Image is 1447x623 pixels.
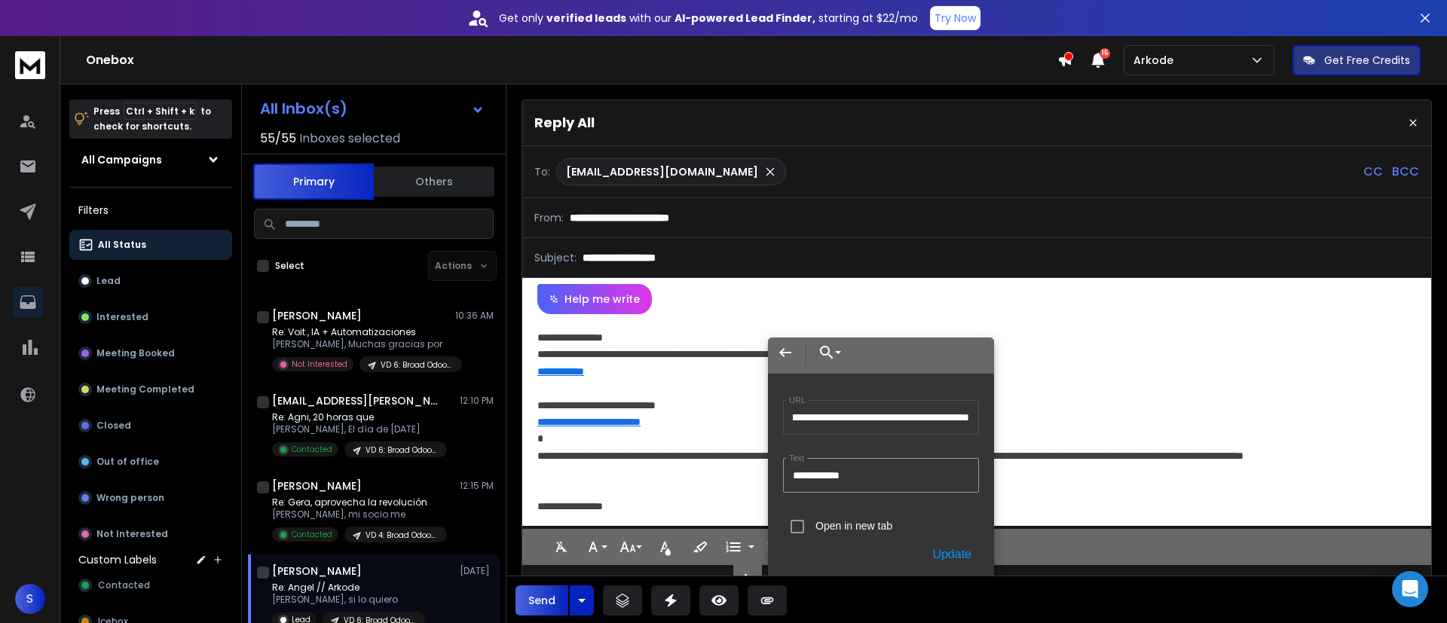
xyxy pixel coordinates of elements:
[78,552,157,567] h3: Custom Labels
[260,130,296,148] span: 55 / 55
[935,11,976,26] p: Try Now
[96,456,159,468] p: Out of office
[292,529,332,540] p: Contacted
[69,338,232,368] button: Meeting Booked
[69,230,232,260] button: All Status
[15,584,45,614] button: S
[69,200,232,221] h3: Filters
[124,102,197,120] span: Ctrl + Shift + k
[537,284,652,314] button: Help me write
[272,423,447,435] p: [PERSON_NAME], El día de [DATE]
[272,496,447,508] p: Re: Gera, aprovecha la revolución
[96,383,194,395] p: Meeting Completed
[534,164,550,179] p: To:
[272,338,453,350] p: [PERSON_NAME], Muchas gracias por
[253,163,374,200] button: Primary
[93,104,211,134] p: Press to check for shortcuts.
[272,508,447,521] p: [PERSON_NAME], mi socio me
[272,393,438,408] h1: [EMAIL_ADDRESS][PERSON_NAME][DOMAIN_NAME] +1
[455,310,494,322] p: 10:36 AM
[272,582,425,594] p: Re: Angel // Arkode
[272,478,362,493] h1: [PERSON_NAME]
[1392,163,1419,181] p: BCC
[930,6,980,30] button: Try Now
[98,239,146,251] p: All Status
[1133,53,1179,68] p: Arkode
[786,454,807,463] label: Text
[96,528,168,540] p: Not Interested
[534,250,577,265] p: Subject:
[768,337,803,368] button: Back
[925,541,979,568] button: Update
[299,130,400,148] h3: Inboxes selected
[1363,163,1383,181] p: CC
[272,308,362,323] h1: [PERSON_NAME]
[534,112,595,133] p: Reply All
[96,275,121,287] p: Lead
[96,420,131,432] p: Closed
[69,570,232,600] button: Contacted
[248,93,497,124] button: All Inbox(s)
[527,568,632,598] button: AI Rephrase
[460,480,494,492] p: 12:15 PM
[499,11,918,26] p: Get only with our starting at $22/mo
[69,374,232,405] button: Meeting Completed
[69,447,232,477] button: Out of office
[786,395,809,405] label: URL
[69,411,232,441] button: Closed
[815,520,892,532] label: Open in new tab
[98,579,150,591] span: Contacted
[272,411,447,423] p: Re: Agni, 20 horas que
[272,594,425,606] p: [PERSON_NAME], si lo quiero
[260,101,347,116] h1: All Inbox(s)
[1100,48,1110,59] span: 15
[534,210,564,225] p: From:
[96,347,175,359] p: Meeting Booked
[272,563,362,579] h1: [PERSON_NAME]
[460,395,494,407] p: 12:10 PM
[374,165,494,198] button: Others
[96,492,164,504] p: Wrong person
[69,519,232,549] button: Not Interested
[460,565,494,577] p: [DATE]
[760,532,789,562] button: Unordered List
[275,260,304,272] label: Select
[1293,45,1421,75] button: Get Free Credits
[292,444,332,455] p: Contacted
[272,326,453,338] p: Re: Voit., IA + Automatizaciones
[638,568,667,598] button: Bold (Ctrl+B)
[546,11,626,26] strong: verified leads
[96,311,148,323] p: Interested
[809,337,844,368] button: Choose Link
[566,164,758,179] p: [EMAIL_ADDRESS][DOMAIN_NAME]
[292,359,347,370] p: Not Interested
[1324,53,1410,68] p: Get Free Credits
[15,51,45,79] img: logo
[81,152,162,167] h1: All Campaigns
[69,145,232,175] button: All Campaigns
[69,266,232,296] button: Lead
[86,51,1057,69] h1: Onebox
[69,483,232,513] button: Wrong person
[515,585,568,615] button: Send
[69,302,232,332] button: Interested
[675,11,815,26] strong: AI-powered Lead Finder,
[366,530,438,541] p: VD 4: Broad Odoo_Campaign - ARKODE
[1392,571,1428,607] div: Open Intercom Messenger
[366,444,438,456] p: VD 6: Broad Odoo_Campaign - ARKODE
[381,359,453,371] p: VD 6: Broad Odoo_Campaign - ARKODE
